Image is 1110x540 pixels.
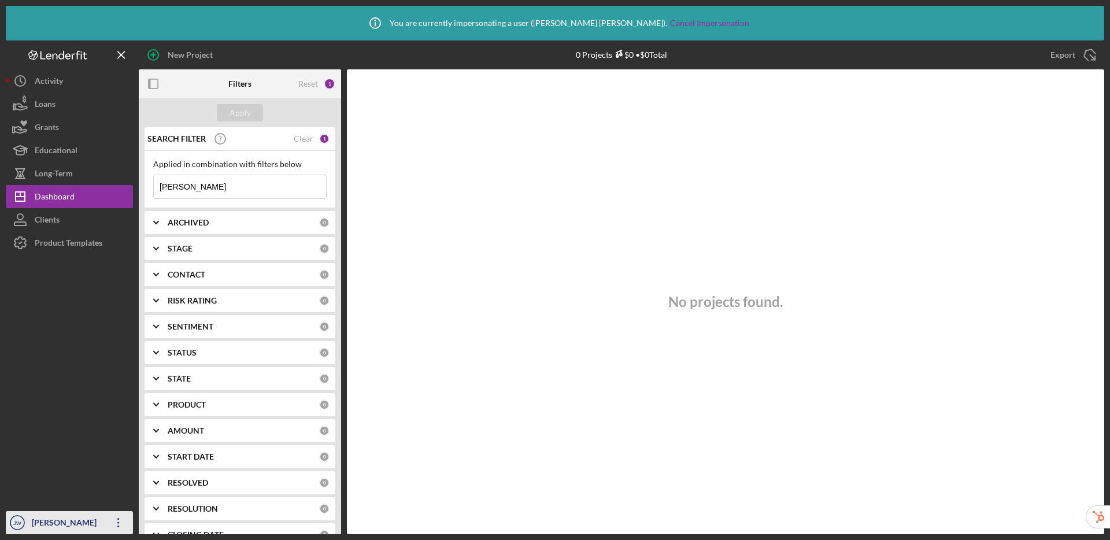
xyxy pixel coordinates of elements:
[6,139,133,162] button: Educational
[168,426,204,435] b: AMOUNT
[319,504,330,514] div: 0
[1039,43,1104,66] button: Export
[319,478,330,488] div: 0
[1050,43,1075,66] div: Export
[319,134,330,144] div: 1
[6,162,133,185] button: Long-Term
[319,269,330,280] div: 0
[147,134,206,143] b: SEARCH FILTER
[35,208,60,234] div: Clients
[6,185,133,208] button: Dashboard
[13,520,22,526] text: JW
[319,243,330,254] div: 0
[168,504,218,513] b: RESOLUTION
[319,347,330,358] div: 0
[168,348,197,357] b: STATUS
[319,426,330,436] div: 0
[576,50,667,60] div: 0 Projects • $0 Total
[319,321,330,332] div: 0
[319,373,330,384] div: 0
[35,93,55,119] div: Loans
[35,116,59,142] div: Grants
[168,244,193,253] b: STAGE
[319,452,330,462] div: 0
[230,104,251,121] div: Apply
[6,208,133,231] button: Clients
[168,270,205,279] b: CONTACT
[139,43,224,66] button: New Project
[29,511,104,537] div: [PERSON_NAME]
[35,185,75,211] div: Dashboard
[168,478,208,487] b: RESOLVED
[6,69,133,93] button: Activity
[228,79,251,88] b: Filters
[168,322,213,331] b: SENTIMENT
[35,162,73,188] div: Long-Term
[153,160,327,169] div: Applied in combination with filters below
[6,511,133,534] button: JW[PERSON_NAME]
[298,79,318,88] div: Reset
[217,104,263,121] button: Apply
[35,231,102,257] div: Product Templates
[6,231,133,254] button: Product Templates
[319,530,330,540] div: 0
[168,296,217,305] b: RISK RATING
[35,139,77,165] div: Educational
[668,294,783,310] h3: No projects found.
[612,50,634,60] div: $0
[319,217,330,228] div: 0
[35,69,63,95] div: Activity
[168,43,213,66] div: New Project
[6,93,133,116] button: Loans
[319,295,330,306] div: 0
[6,116,133,139] button: Grants
[294,134,313,143] div: Clear
[168,400,206,409] b: PRODUCT
[168,374,191,383] b: STATE
[319,400,330,410] div: 0
[168,530,224,539] b: CLOSING DATE
[168,452,214,461] b: START DATE
[168,218,209,227] b: ARCHIVED
[361,9,749,38] div: You are currently impersonating a user ( [PERSON_NAME] [PERSON_NAME] ).
[670,19,749,28] a: Cancel Impersonation
[324,78,335,90] div: 1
